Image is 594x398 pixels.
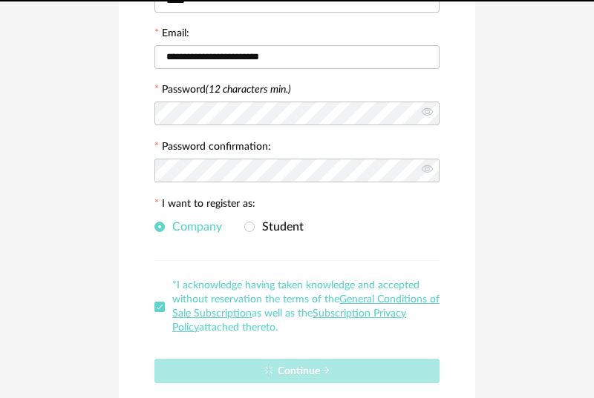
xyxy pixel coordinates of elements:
[172,280,440,333] span: *I acknowledge having taken knowledge and accepted without reservation the terms of the as well a...
[255,221,304,233] span: Student
[172,308,406,333] a: Subscription Privacy Policy
[165,221,222,233] span: Company
[154,199,255,212] label: I want to register as:
[206,84,291,95] i: (12 characters min.)
[162,84,291,95] label: Password
[172,294,440,319] a: General Conditions of Sale Subscription
[154,142,271,155] label: Password confirmation:
[154,28,189,42] label: Email:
